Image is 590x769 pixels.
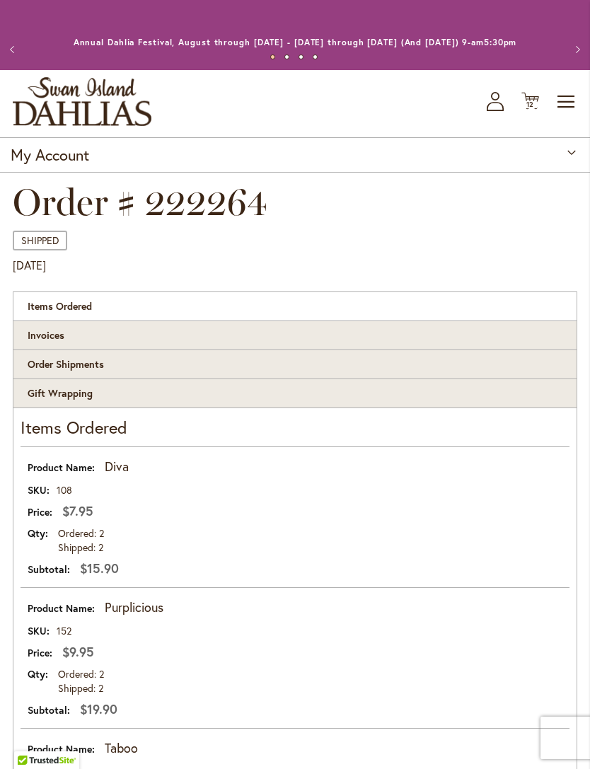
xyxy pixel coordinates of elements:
span: Ordered [58,667,99,681]
button: 1 of 4 [270,54,275,59]
span: [DATE] [13,258,46,272]
a: Annual Dahlia Festival, August through [DATE] - [DATE] through [DATE] (And [DATE]) 9-am5:30pm [74,37,517,47]
button: 4 of 4 [313,54,318,59]
button: 3 of 4 [299,54,303,59]
button: Next [562,35,590,64]
span: $9.95 [62,643,94,660]
span: $7.95 [62,502,93,519]
a: Invoices [13,320,577,350]
span: 12 [526,100,535,109]
strong: Taboo [105,739,138,758]
iframe: Launch Accessibility Center [11,719,50,758]
strong: Diva [105,458,129,476]
strong: Items Ordered [21,415,569,439]
button: 2 of 4 [284,54,289,59]
strong: My Account [11,144,89,165]
strong: Items Ordered [13,291,577,321]
span: $19.90 [80,700,117,717]
span: Shipped [13,231,67,250]
td: 152 [21,620,569,642]
a: store logo [13,77,151,126]
span: Shipped [58,681,98,695]
td: 108 [21,480,569,501]
button: 12 [521,92,539,111]
span: 2 [98,681,103,695]
span: $15.90 [80,560,119,577]
span: Shipped [58,540,98,554]
a: Gift Wrapping [13,378,577,408]
span: Ordered [58,526,99,540]
span: Order # 222264 [13,180,268,224]
a: Order Shipments [13,349,577,379]
span: 2 [99,526,104,540]
span: 2 [98,540,103,554]
span: 2 [99,667,104,681]
strong: Purplicious [105,599,163,617]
